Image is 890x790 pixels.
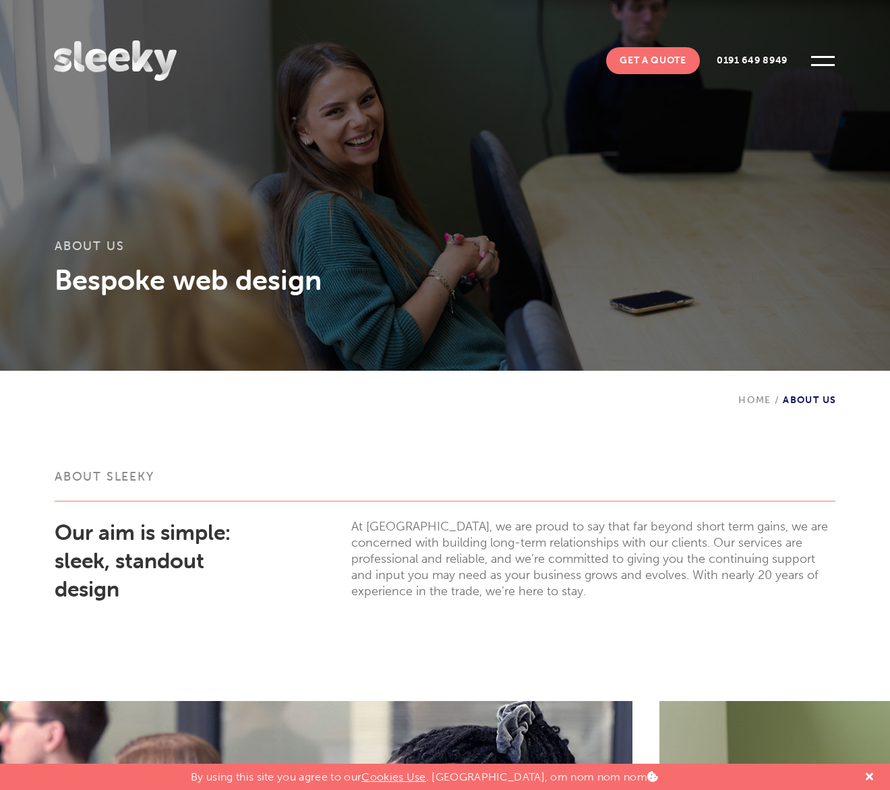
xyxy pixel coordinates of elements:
[191,764,658,783] p: By using this site you agree to our . [GEOGRAPHIC_DATA], om nom nom nom
[606,47,700,74] a: Get A Quote
[738,371,836,406] div: About Us
[738,394,771,406] a: Home
[55,239,835,263] h1: About Us
[55,263,835,297] h3: Bespoke web design
[55,468,835,502] h3: About Sleeky
[351,518,835,599] p: At [GEOGRAPHIC_DATA], we are proud to say that far beyond short term gains, we are concerned with...
[703,47,801,74] a: 0191 649 8949
[771,394,783,406] span: /
[361,770,426,783] a: Cookies Use
[55,518,273,603] h2: Our aim is simple: sleek, standout design
[54,40,177,81] img: Sleeky Web Design Newcastle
